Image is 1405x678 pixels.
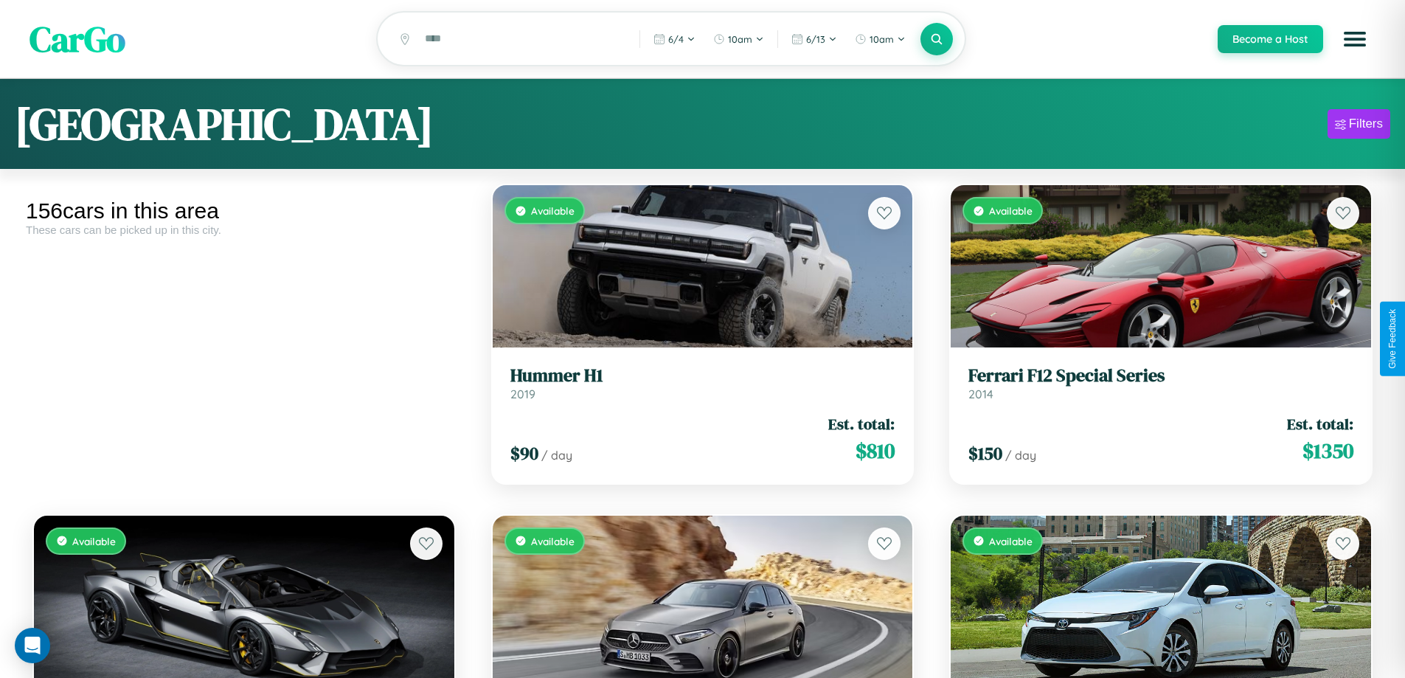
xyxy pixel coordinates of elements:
span: Available [531,204,575,217]
h1: [GEOGRAPHIC_DATA] [15,94,434,154]
div: Open Intercom Messenger [15,628,50,663]
span: $ 1350 [1302,436,1353,466]
span: 6 / 13 [806,33,825,45]
span: Available [989,204,1033,217]
span: Available [989,535,1033,547]
span: $ 810 [856,436,895,466]
h3: Hummer H1 [510,365,895,387]
div: These cars can be picked up in this city. [26,224,462,236]
span: 10am [870,33,894,45]
span: $ 150 [968,441,1002,466]
a: Hummer H12019 [510,365,895,401]
span: Est. total: [828,413,895,435]
span: 10am [728,33,752,45]
button: Filters [1328,109,1390,139]
h3: Ferrari F12 Special Series [968,365,1353,387]
button: Open menu [1334,18,1375,60]
span: Est. total: [1287,413,1353,435]
span: Available [72,535,116,547]
span: CarGo [30,15,125,63]
span: / day [541,448,572,463]
span: $ 90 [510,441,538,466]
div: 156 cars in this area [26,198,462,224]
button: Become a Host [1218,25,1323,53]
span: / day [1005,448,1036,463]
button: 6/4 [646,27,703,51]
button: 10am [847,27,913,51]
span: 2019 [510,387,535,401]
button: 6/13 [784,27,844,51]
span: 2014 [968,387,993,401]
div: Filters [1349,117,1383,131]
span: Available [531,535,575,547]
div: Give Feedback [1387,309,1398,369]
button: 10am [706,27,771,51]
span: 6 / 4 [668,33,684,45]
a: Ferrari F12 Special Series2014 [968,365,1353,401]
